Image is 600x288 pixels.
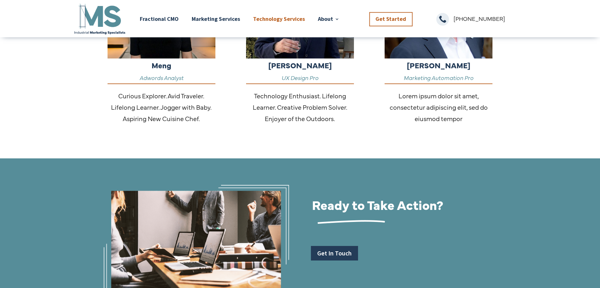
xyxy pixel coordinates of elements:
[108,72,215,83] p: Adwords Analyst
[369,12,412,26] a: Get Started
[108,61,215,72] h6: Meng
[454,13,527,24] p: [PHONE_NUMBER]
[436,13,449,26] span: 
[108,90,215,124] p: Curious Explorer. Avid Traveler. Lifelong Learner. Jogger with Baby. Aspiring New Cuisine Chef.
[246,90,354,124] p: Technology Enthusiast. Lifelong Learner. Creative Problem Solver. Enjoyer of the Outdoors.
[246,72,354,83] p: UX Design Pro
[385,72,492,83] p: Marketing Automation Pro
[312,198,479,214] h2: Ready to Take Action?
[192,2,240,35] a: Marketing Services
[311,214,387,230] img: Underline white
[385,90,492,124] p: Lorem ipsum dolor sit amet, consectetur adipiscing elit, sed do eiusmod tempor
[311,246,358,260] a: Get In Touch
[253,2,305,35] a: Technology Services
[318,2,339,35] a: About
[385,61,492,72] h6: [PERSON_NAME]
[140,2,179,35] a: Fractional CMO
[246,61,354,72] h6: [PERSON_NAME]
